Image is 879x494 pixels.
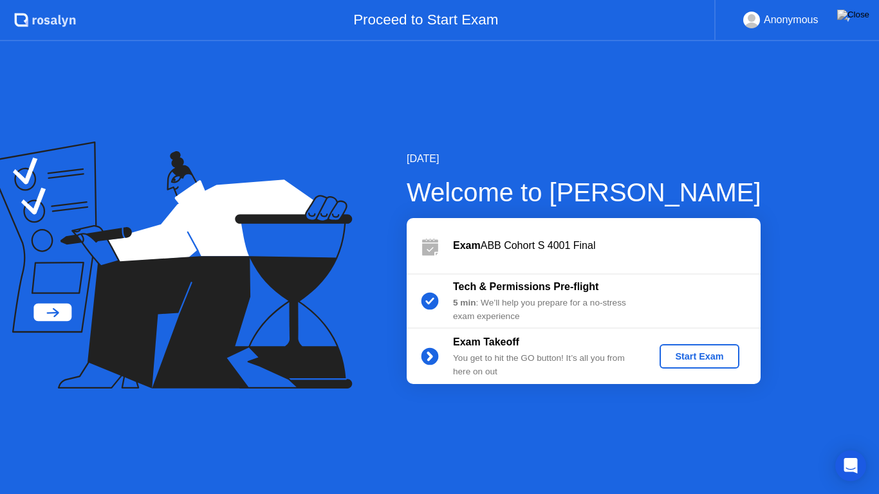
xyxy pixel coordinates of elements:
b: Exam Takeoff [453,336,519,347]
div: ABB Cohort S 4001 Final [453,238,761,253]
div: Welcome to [PERSON_NAME] [407,173,761,212]
b: Exam [453,240,481,251]
div: Open Intercom Messenger [835,450,866,481]
img: Close [837,10,869,20]
div: [DATE] [407,151,761,167]
b: Tech & Permissions Pre-flight [453,281,598,292]
button: Start Exam [660,344,739,369]
b: 5 min [453,298,476,307]
div: Anonymous [764,12,819,28]
div: Start Exam [665,351,734,361]
div: You get to hit the GO button! It’s all you from here on out [453,352,638,378]
div: : We’ll help you prepare for a no-stress exam experience [453,297,638,323]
